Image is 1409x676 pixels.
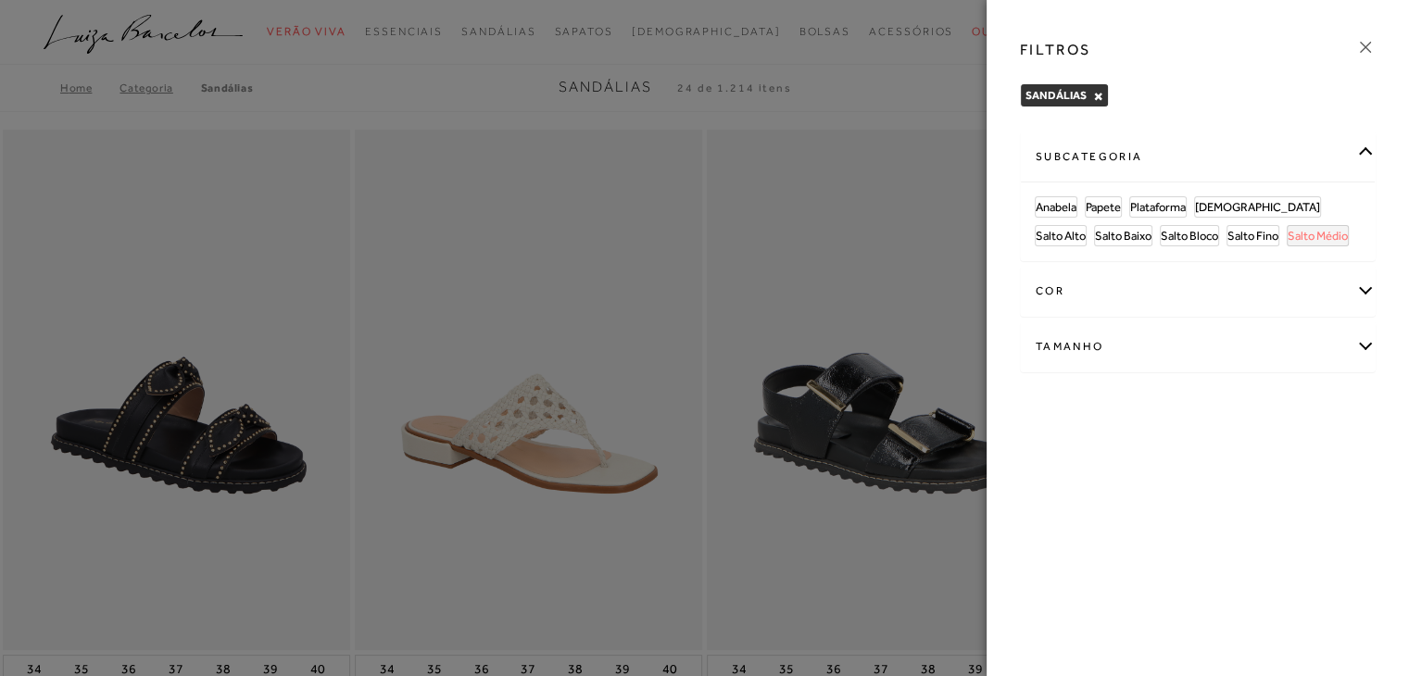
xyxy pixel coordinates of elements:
span: Anabela [1036,200,1076,214]
div: Tamanho [1021,322,1375,371]
a: Anabela [1036,197,1076,217]
a: Salto Alto [1036,226,1086,245]
a: Plataforma [1130,197,1186,217]
span: Salto Bloco [1161,229,1218,243]
span: SANDÁLIAS [1025,89,1087,102]
a: Salto Fino [1227,226,1278,245]
span: Papete [1086,200,1121,214]
span: Salto Alto [1036,229,1086,243]
a: [DEMOGRAPHIC_DATA] [1195,197,1320,217]
span: Salto Baixo [1095,229,1151,243]
span: [DEMOGRAPHIC_DATA] [1195,200,1320,214]
span: Salto Médio [1288,229,1348,243]
span: Salto Fino [1227,229,1278,243]
span: Plataforma [1130,200,1186,214]
div: subcategoria [1021,132,1375,182]
a: Salto Médio [1288,226,1348,245]
div: cor [1021,267,1375,316]
a: Papete [1086,197,1121,217]
h3: FILTROS [1020,39,1091,60]
button: SANDÁLIAS Close [1093,90,1103,103]
a: Salto Bloco [1161,226,1218,245]
a: Salto Baixo [1095,226,1151,245]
